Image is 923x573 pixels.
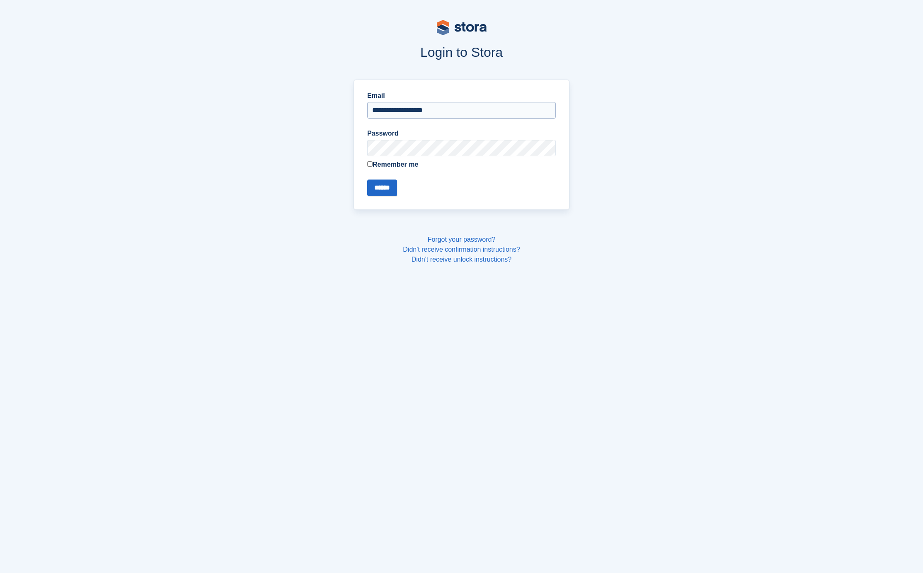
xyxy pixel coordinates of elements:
[367,161,373,167] input: Remember me
[367,91,556,101] label: Email
[196,45,728,60] h1: Login to Stora
[367,129,556,138] label: Password
[437,20,487,35] img: stora-logo-53a41332b3708ae10de48c4981b4e9114cc0af31d8433b30ea865607fb682f29.svg
[412,256,511,263] a: Didn't receive unlock instructions?
[367,160,556,170] label: Remember me
[403,246,520,253] a: Didn't receive confirmation instructions?
[428,236,496,243] a: Forgot your password?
